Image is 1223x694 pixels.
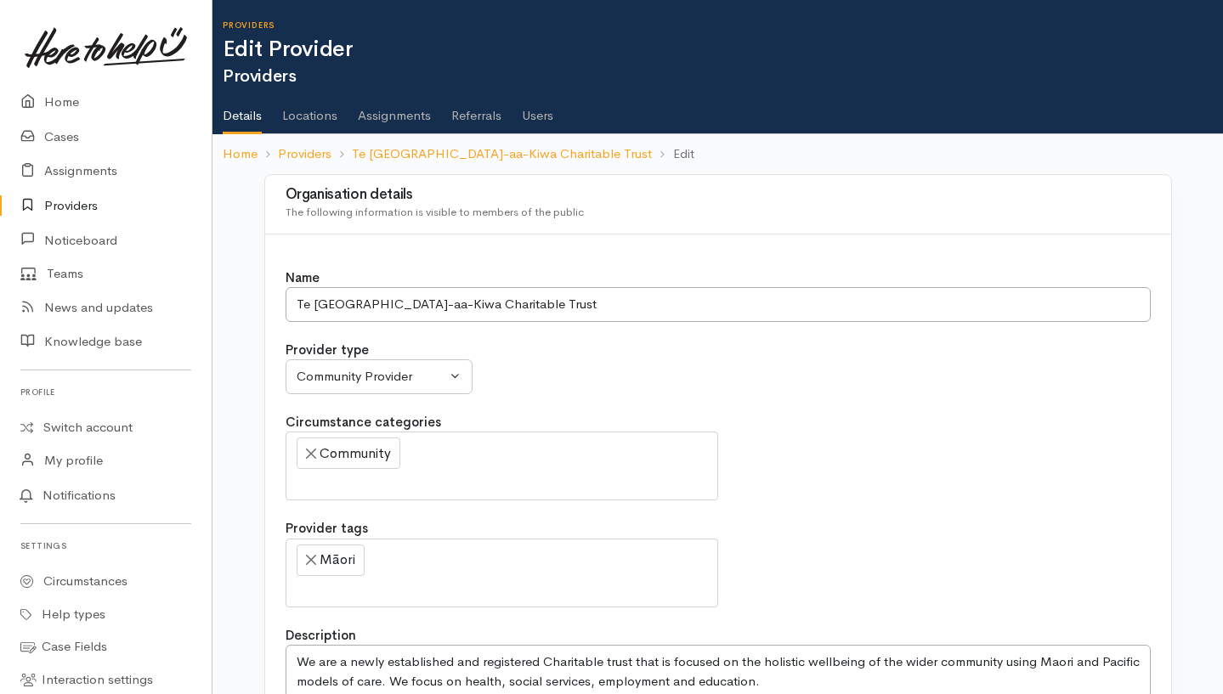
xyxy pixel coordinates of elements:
[297,544,365,576] li: Māori
[320,550,355,570] span: Māori
[223,67,1223,86] h2: Providers
[223,86,262,135] a: Details
[297,437,401,469] li: Community
[306,555,316,565] button: Remove item
[522,86,553,133] a: Users
[223,37,1223,62] h1: Edit Provider
[358,86,431,133] a: Assignments
[286,187,1151,203] h3: Organisation details
[320,443,391,464] span: Community
[286,268,320,288] label: Name
[20,534,191,557] h6: Settings
[278,144,331,164] a: Providers
[286,359,473,394] button: Community Provider
[286,341,369,360] label: Provider type
[212,134,1223,174] nav: breadcrumb
[352,144,652,164] a: Te [GEOGRAPHIC_DATA]-aa-Kiwa Charitable Trust
[451,86,501,133] a: Referrals
[286,205,584,219] span: The following information is visible to members of the public
[223,20,1223,30] h6: Providers
[286,413,441,432] label: Circumstance categories
[286,519,368,539] label: Provider tags
[297,581,307,601] textarea: Search
[223,144,258,164] a: Home
[282,86,337,133] a: Locations
[652,144,694,164] li: Edit
[297,474,307,494] textarea: Search
[286,626,356,646] label: Description
[297,367,446,386] div: Community Provider
[306,449,316,459] button: Remove item
[20,381,191,403] h6: Profile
